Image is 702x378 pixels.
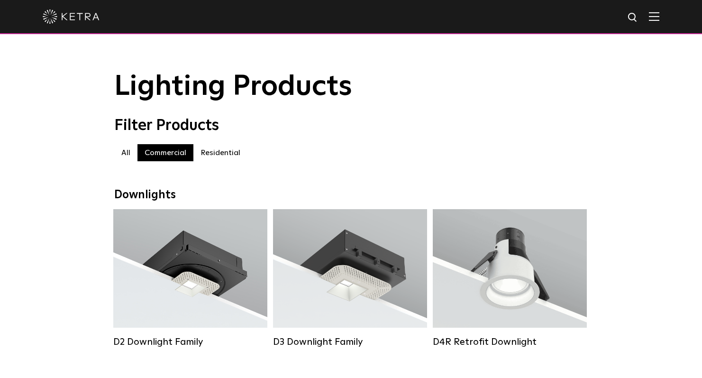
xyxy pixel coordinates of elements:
[114,144,137,161] label: All
[43,9,100,24] img: ketra-logo-2019-white
[627,12,639,24] img: search icon
[114,73,352,101] span: Lighting Products
[433,336,587,348] div: D4R Retrofit Downlight
[193,144,247,161] label: Residential
[113,336,267,348] div: D2 Downlight Family
[114,117,588,135] div: Filter Products
[433,209,587,347] a: D4R Retrofit Downlight Lumen Output:800Colors:White / BlackBeam Angles:15° / 25° / 40° / 60°Watta...
[273,209,427,347] a: D3 Downlight Family Lumen Output:700 / 900 / 1100Colors:White / Black / Silver / Bronze / Paintab...
[137,144,193,161] label: Commercial
[649,12,659,21] img: Hamburger%20Nav.svg
[273,336,427,348] div: D3 Downlight Family
[113,209,267,347] a: D2 Downlight Family Lumen Output:1200Colors:White / Black / Gloss Black / Silver / Bronze / Silve...
[114,188,588,202] div: Downlights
